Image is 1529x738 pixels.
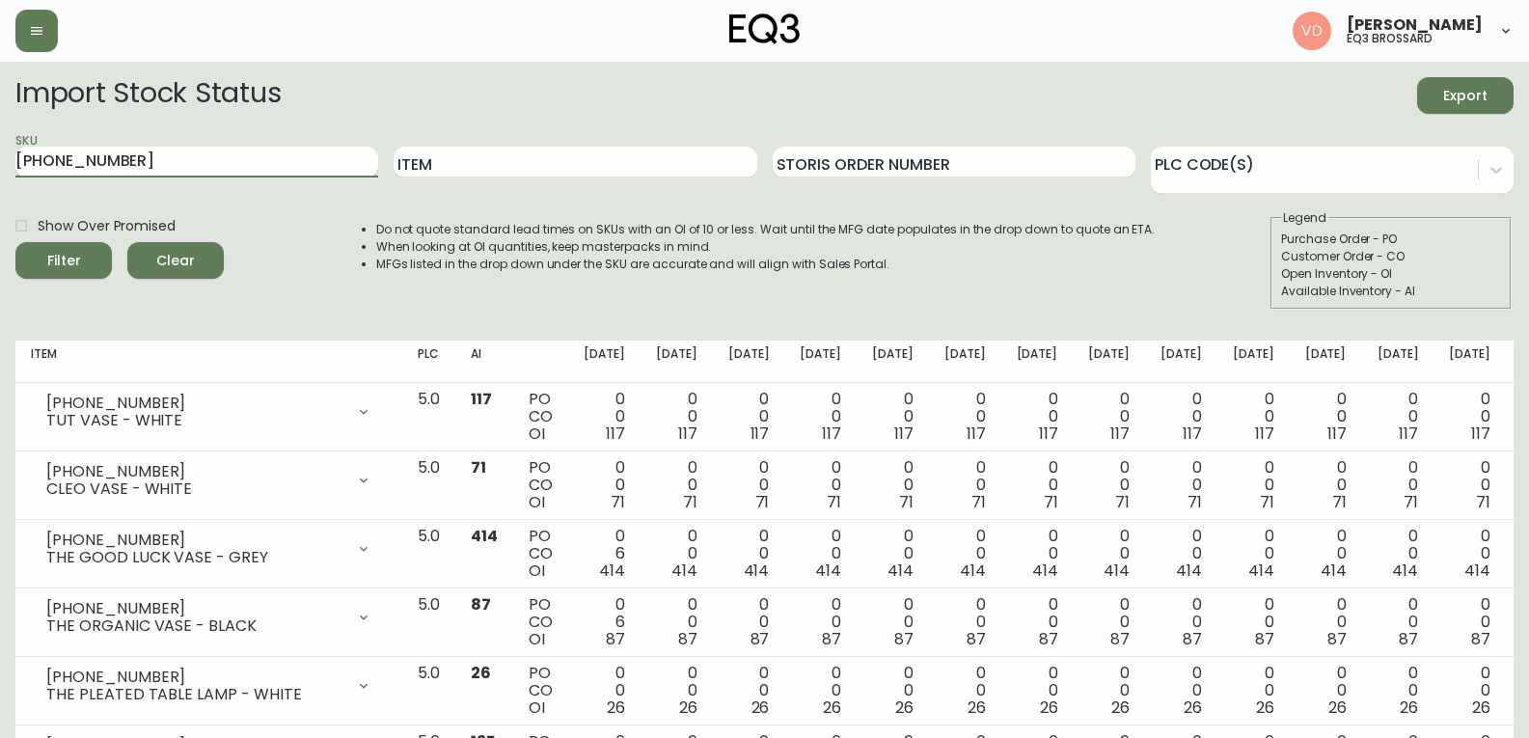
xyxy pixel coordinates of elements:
[967,423,986,445] span: 117
[751,423,770,445] span: 117
[31,528,387,570] div: [PHONE_NUMBER]THE GOOD LUCK VASE - GREY
[1305,528,1347,580] div: 0 0
[15,341,402,383] th: Item
[1260,491,1274,513] span: 71
[1305,596,1347,648] div: 0 0
[800,596,841,648] div: 0 0
[568,341,641,383] th: [DATE]
[894,423,914,445] span: 117
[471,388,492,410] span: 117
[656,391,697,443] div: 0 0
[1449,665,1490,717] div: 0 0
[641,341,713,383] th: [DATE]
[1184,697,1202,719] span: 26
[1145,341,1217,383] th: [DATE]
[678,423,697,445] span: 117
[1088,528,1130,580] div: 0 0
[611,491,625,513] span: 71
[887,560,914,582] span: 414
[1233,665,1274,717] div: 0 0
[46,617,344,635] div: THE ORGANIC VASE - BLACK
[31,391,387,433] div: [PHONE_NUMBER]TUT VASE - WHITE
[1281,283,1501,300] div: Available Inventory - AI
[679,697,697,719] span: 26
[822,423,841,445] span: 117
[46,395,344,412] div: [PHONE_NUMBER]
[784,341,857,383] th: [DATE]
[1110,423,1130,445] span: 117
[1039,423,1058,445] span: 117
[471,525,498,547] span: 414
[529,391,553,443] div: PO CO
[376,221,1156,238] li: Do not quote standard lead times on SKUs with an OI of 10 or less. Wait until the MFG date popula...
[713,341,785,383] th: [DATE]
[1017,596,1058,648] div: 0 0
[38,216,176,236] span: Show Over Promised
[1399,423,1418,445] span: 117
[1032,560,1058,582] span: 414
[1017,391,1058,443] div: 0 0
[1476,491,1490,513] span: 71
[376,238,1156,256] li: When looking at OI quantities, keep masterpacks in mind.
[607,697,625,719] span: 26
[606,423,625,445] span: 117
[1392,560,1418,582] span: 414
[800,665,841,717] div: 0 0
[1449,596,1490,648] div: 0 0
[529,459,553,511] div: PO CO
[1400,697,1418,719] span: 26
[1110,628,1130,650] span: 87
[31,459,387,502] div: [PHONE_NUMBER]CLEO VASE - WHITE
[1449,391,1490,443] div: 0 0
[1362,341,1434,383] th: [DATE]
[1183,628,1202,650] span: 87
[1305,391,1347,443] div: 0 0
[584,528,625,580] div: 0 6
[857,341,929,383] th: [DATE]
[671,560,697,582] span: 414
[584,596,625,648] div: 0 6
[1281,209,1328,227] legend: Legend
[1160,391,1202,443] div: 0 0
[584,665,625,717] div: 0 0
[15,77,281,114] h2: Import Stock Status
[944,459,986,511] div: 0 0
[894,628,914,650] span: 87
[1044,491,1058,513] span: 71
[1471,628,1490,650] span: 87
[529,528,553,580] div: PO CO
[1233,391,1274,443] div: 0 0
[656,596,697,648] div: 0 0
[656,665,697,717] div: 0 0
[872,665,914,717] div: 0 0
[1433,84,1498,108] span: Export
[143,249,208,273] span: Clear
[529,697,545,719] span: OI
[1217,341,1290,383] th: [DATE]
[1433,341,1506,383] th: [DATE]
[1176,560,1202,582] span: 414
[376,256,1156,273] li: MFGs listed in the drop down under the SKU are accurate and will align with Sales Portal.
[471,662,491,684] span: 26
[1017,665,1058,717] div: 0 0
[402,341,455,383] th: PLC
[31,596,387,639] div: [PHONE_NUMBER]THE ORGANIC VASE - BLACK
[1332,491,1347,513] span: 71
[529,628,545,650] span: OI
[728,665,770,717] div: 0 0
[529,560,545,582] span: OI
[471,456,486,478] span: 71
[1233,528,1274,580] div: 0 0
[1104,560,1130,582] span: 414
[872,391,914,443] div: 0 0
[402,588,455,657] td: 5.0
[729,14,801,44] img: logo
[1471,423,1490,445] span: 117
[1039,628,1058,650] span: 87
[1088,459,1130,511] div: 0 0
[1347,33,1433,44] h5: eq3 brossard
[31,665,387,707] div: [PHONE_NUMBER]THE PLEATED TABLE LAMP - WHITE
[1472,697,1490,719] span: 26
[1281,265,1501,283] div: Open Inventory - OI
[872,596,914,648] div: 0 0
